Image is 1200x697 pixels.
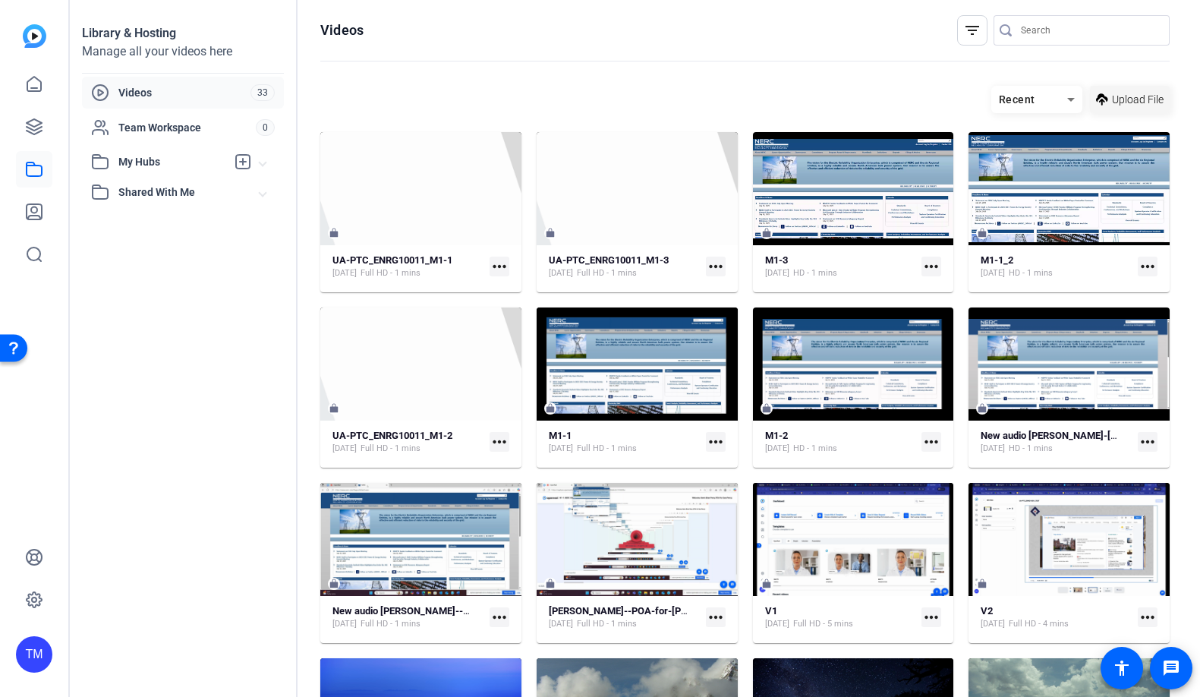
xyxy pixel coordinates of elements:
span: HD - 1 mins [793,267,837,279]
strong: [PERSON_NAME]--POA-for-[PERSON_NAME]--UAPTC-SOW-1-25-ENRG-10011-M1-1--NERC-Glossary-of-Terms--175... [549,605,1153,617]
span: [DATE] [981,618,1005,630]
strong: New audio [PERSON_NAME]--POA-for-[PERSON_NAME]--UAPTC-SOW-1-25-ENRG-10011-M1-1--NERC-Glossary-of-... [332,605,1004,617]
a: New audio [PERSON_NAME]-[PERSON_NAME]-UAPTC-SOW-1-25-ENRG-10011-M1-2--Defined-Terms--175442525387... [981,430,1132,455]
img: blue-gradient.svg [23,24,46,48]
span: Full HD - 1 mins [361,443,420,455]
mat-icon: more_horiz [921,257,941,276]
strong: M1-3 [765,254,788,266]
a: V1[DATE]Full HD - 5 mins [765,605,916,630]
mat-icon: more_horiz [706,607,726,627]
strong: UA-PTC_ENRG10011_M1-2 [332,430,452,441]
span: [DATE] [765,443,789,455]
strong: M1-2 [765,430,788,441]
strong: V2 [981,605,993,617]
span: Videos [118,85,250,100]
a: UA-PTC_ENRG10011_M1-2[DATE]Full HD - 1 mins [332,430,483,455]
mat-icon: more_horiz [490,432,509,452]
button: Upload File [1090,86,1170,113]
a: V2[DATE]Full HD - 4 mins [981,605,1132,630]
mat-icon: more_horiz [706,432,726,452]
span: Full HD - 4 mins [1009,618,1069,630]
span: [DATE] [765,267,789,279]
span: Full HD - 1 mins [361,618,420,630]
span: [DATE] [981,443,1005,455]
mat-icon: more_horiz [1138,607,1157,627]
strong: UA-PTC_ENRG10011_M1-3 [549,254,669,266]
mat-icon: more_horiz [706,257,726,276]
a: M1-3[DATE]HD - 1 mins [765,254,916,279]
span: Full HD - 5 mins [793,618,853,630]
span: My Hubs [118,154,226,170]
div: TM [16,636,52,673]
span: [DATE] [549,267,573,279]
span: Shared With Me [118,184,260,200]
span: HD - 1 mins [793,443,837,455]
span: Full HD - 1 mins [361,267,420,279]
h1: Videos [320,21,364,39]
span: HD - 1 mins [1009,443,1053,455]
mat-icon: more_horiz [921,607,941,627]
strong: M1-1_2 [981,254,1013,266]
span: Full HD - 1 mins [577,618,637,630]
mat-icon: more_horiz [490,257,509,276]
mat-icon: more_horiz [1138,432,1157,452]
span: [DATE] [332,443,357,455]
span: [DATE] [332,618,357,630]
div: Library & Hosting [82,24,284,43]
span: 33 [250,84,275,101]
input: Search [1021,21,1157,39]
strong: UA-PTC_ENRG10011_M1-1 [332,254,452,266]
mat-expansion-panel-header: Shared With Me [82,177,284,207]
span: Upload File [1112,92,1164,108]
a: M1-2[DATE]HD - 1 mins [765,430,916,455]
span: [DATE] [765,618,789,630]
mat-icon: filter_list [963,21,981,39]
strong: M1-1 [549,430,572,441]
a: M1-1_2[DATE]HD - 1 mins [981,254,1132,279]
span: Full HD - 1 mins [577,267,637,279]
mat-expansion-panel-header: My Hubs [82,147,284,177]
mat-icon: message [1162,659,1180,677]
span: [DATE] [332,267,357,279]
span: Recent [999,93,1035,106]
a: UA-PTC_ENRG10011_M1-3[DATE]Full HD - 1 mins [549,254,700,279]
a: M1-1[DATE]Full HD - 1 mins [549,430,700,455]
span: 0 [256,119,275,136]
a: UA-PTC_ENRG10011_M1-1[DATE]Full HD - 1 mins [332,254,483,279]
span: [DATE] [549,443,573,455]
span: HD - 1 mins [1009,267,1053,279]
strong: V1 [765,605,777,617]
span: Team Workspace [118,120,256,135]
mat-icon: accessibility [1113,659,1131,677]
span: Full HD - 1 mins [577,443,637,455]
div: Manage all your videos here [82,43,284,61]
mat-icon: more_horiz [490,607,509,627]
mat-icon: more_horiz [921,432,941,452]
mat-icon: more_horiz [1138,257,1157,276]
span: [DATE] [981,267,1005,279]
a: [PERSON_NAME]--POA-for-[PERSON_NAME]--UAPTC-SOW-1-25-ENRG-10011-M1-1--NERC-Glossary-of-Terms--175... [549,605,700,630]
a: New audio [PERSON_NAME]--POA-for-[PERSON_NAME]--UAPTC-SOW-1-25-ENRG-10011-M1-1--NERC-Glossary-of-... [332,605,483,630]
span: [DATE] [549,618,573,630]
